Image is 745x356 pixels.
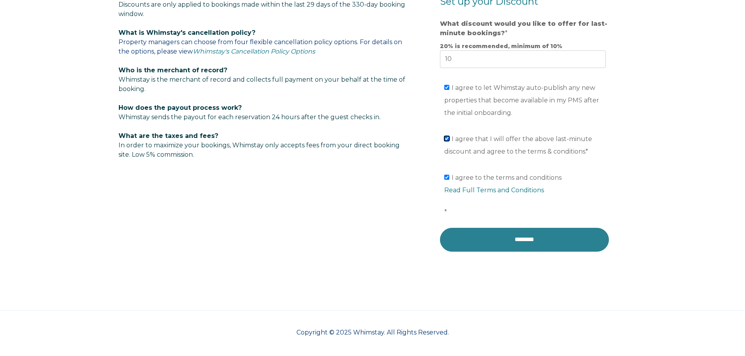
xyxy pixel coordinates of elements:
a: Whimstay's Cancellation Policy Options [193,48,315,55]
span: What is Whimstay's cancellation policy? [118,29,255,36]
input: I agree to let Whimstay auto-publish any new properties that become available in my PMS after the... [444,85,449,90]
input: I agree to the terms and conditionsRead Full Terms and Conditions* [444,175,449,180]
span: In order to maximize your bookings, Whimstay only accepts fees from your direct booking site. Low... [118,132,400,158]
span: I agree to the terms and conditions [444,174,610,216]
p: Copyright © 2025 Whimstay. All Rights Reserved. [118,328,627,337]
span: I agree that I will offer the above last-minute discount and agree to the terms & conditions [444,135,592,155]
span: How does the payout process work? [118,104,242,111]
strong: 20% is recommended, minimum of 10% [440,43,562,50]
span: Discounts are only applied to bookings made within the last 29 days of the 330-day booking window. [118,1,405,18]
span: Who is the merchant of record? [118,66,227,74]
span: Whimstay sends the payout for each reservation 24 hours after the guest checks in. [118,113,381,121]
span: Whimstay is the merchant of record and collects full payment on your behalf at the time of booking. [118,76,405,93]
a: Read Full Terms and Conditions [444,186,544,194]
input: I agree that I will offer the above last-minute discount and agree to the terms & conditions* [444,136,449,141]
strong: What discount would you like to offer for last-minute bookings? [440,20,607,37]
span: What are the taxes and fees? [118,132,218,140]
span: I agree to let Whimstay auto-publish any new properties that become available in my PMS after the... [444,84,599,116]
p: Property managers can choose from four flexible cancellation policy options. For details on the o... [118,28,409,56]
